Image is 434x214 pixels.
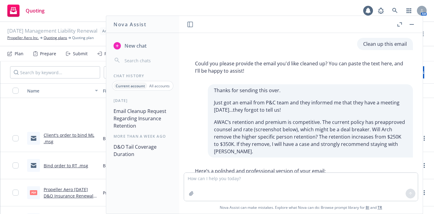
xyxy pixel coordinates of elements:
[5,2,47,19] a: Quoting
[114,21,146,28] h1: Nova Assist
[366,205,369,210] a: BI
[25,83,100,98] button: Name
[13,88,19,94] input: Select all
[15,51,24,56] div: Plan
[40,51,56,56] div: Prepare
[103,88,167,94] div: File type
[10,66,100,78] input: Search by keyword...
[26,8,45,13] span: Quoting
[44,163,88,169] a: Bind order to RT .msg
[195,167,407,175] p: Here’s a polished and professional version of your email:
[30,190,37,195] span: pdf
[13,162,19,169] input: Toggle Row Selected
[403,5,415,17] a: Switch app
[7,27,97,35] span: [DATE] Management Liability Renewal
[421,162,428,169] a: more
[375,5,387,17] a: Report a Bug
[44,35,67,41] a: Quoting plans
[214,99,407,114] p: Just got an email from P&C team and they informed me that they have a meeting [DATE]…they forgot ...
[214,87,407,94] p: Thanks for sending this over.
[103,190,121,196] span: Proposal
[13,135,19,141] input: Toggle Row Selected
[103,135,126,142] span: Bind Order
[13,190,19,196] input: Toggle Row Selected
[72,35,94,41] span: Quoting plan
[123,56,172,65] input: Search chats
[363,40,407,48] p: Clean up this email
[421,135,428,142] a: more
[104,51,126,56] div: Responses
[73,51,88,56] div: Submit
[195,60,407,74] p: Could you please provide the email you'd like cleaned up? You can paste the text here, and I'll b...
[111,40,174,51] button: New chat
[102,28,117,34] span: Archived
[182,201,420,214] span: Nova Assist can make mistakes. Explore what Nova can do: Browse prompt library for and
[214,118,407,155] p: AWAC’s retention and premium is competitive. The current policy has preapproved counsel and rate ...
[111,141,174,160] button: D&O Tail Coverage Duration
[378,205,382,210] a: TR
[103,162,139,169] span: Bind confirmation
[7,35,39,41] a: Propeller Aero Inc.
[44,132,94,144] a: Client's order to bind ML .msg
[111,106,174,131] button: Email Cleanup Request Regarding Insurance Retention
[106,134,179,139] div: More than a week ago
[116,83,145,89] p: Current account
[123,42,146,49] span: New chat
[419,30,427,38] a: more
[27,88,91,94] div: Name
[421,189,428,196] a: more
[100,83,176,98] button: File type
[149,83,170,89] p: All accounts
[106,98,179,103] div: [DATE]
[389,5,401,17] a: Search
[44,187,93,205] a: Propeller Aero [DATE] D&O Insurance Renewal Proposal .pdf
[106,73,179,78] div: Chat History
